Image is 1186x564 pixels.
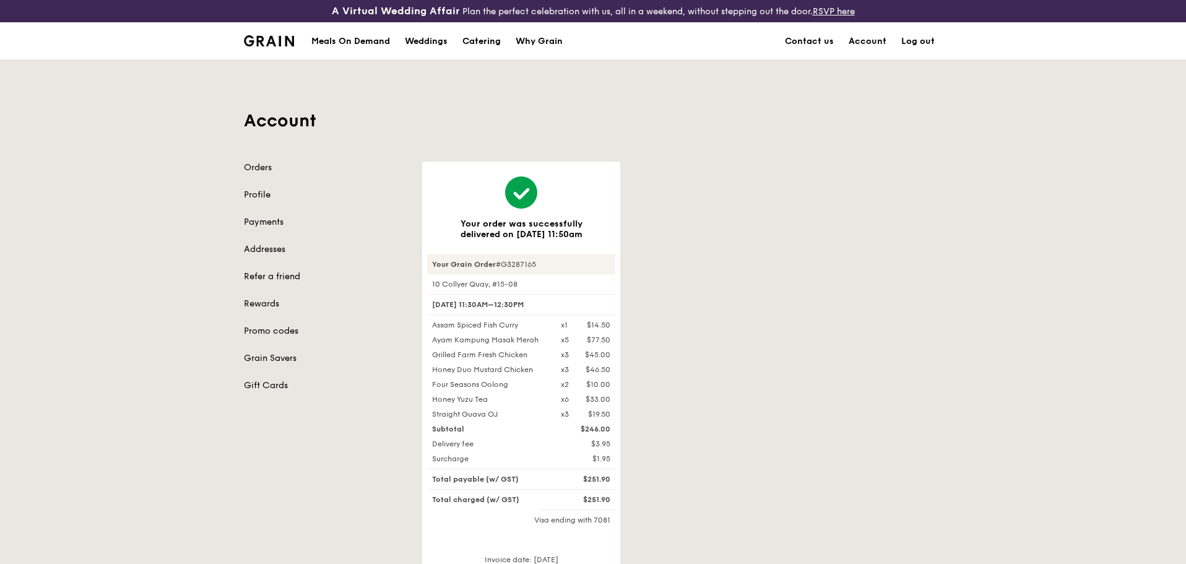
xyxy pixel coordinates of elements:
div: [DATE] 11:30AM–12:30PM [427,294,615,315]
div: $1.95 [553,454,618,464]
div: Why Grain [516,23,563,60]
a: GrainGrain [244,22,294,59]
div: $10.00 [586,380,610,389]
div: x2 [561,380,569,389]
a: Catering [455,23,508,60]
div: $46.50 [586,365,610,375]
a: Gift Cards [244,380,407,392]
strong: Your Grain Order [432,260,496,269]
span: Total payable (w/ GST) [432,475,519,484]
div: $251.90 [553,474,618,484]
a: Grain Savers [244,352,407,365]
a: Account [841,23,894,60]
div: Visa ending with 7081 [427,515,615,525]
div: Delivery fee [425,439,553,449]
h3: A Virtual Wedding Affair [332,5,460,17]
a: Promo codes [244,325,407,337]
div: x6 [561,394,569,404]
a: Profile [244,189,407,201]
div: Weddings [405,23,448,60]
a: Log out [894,23,942,60]
a: Contact us [777,23,841,60]
div: x5 [561,335,569,345]
div: $246.00 [553,424,618,434]
div: Grilled Farm Fresh Chicken [425,350,553,360]
a: RSVP here [813,6,855,17]
a: Payments [244,216,407,228]
a: Rewards [244,298,407,310]
h3: Your order was successfully delivered on [DATE] 11:50am [442,219,600,240]
div: Surcharge [425,454,553,464]
img: Grain [244,35,294,46]
div: $19.50 [588,409,610,419]
div: x3 [561,409,569,419]
div: Plan the perfect celebration with us, all in a weekend, without stepping out the door. [236,5,950,17]
div: x3 [561,350,569,360]
div: #G3287165 [427,254,615,274]
div: Honey Duo Mustard Chicken [425,365,553,375]
div: Meals On Demand [311,23,390,60]
div: Total charged (w/ GST) [425,495,553,505]
a: Orders [244,162,407,174]
div: Honey Yuzu Tea [425,394,553,404]
div: Assam Spiced Fish Curry [425,320,553,330]
div: $251.90 [553,495,618,505]
h1: Account [244,110,942,132]
div: 10 Collyer Quay, #15-08 [427,279,615,289]
a: Why Grain [508,23,570,60]
div: Subtotal [425,424,553,434]
a: Addresses [244,243,407,256]
div: Straight Guava OJ [425,409,553,419]
div: Ayam Kampung Masak Merah [425,335,553,345]
div: x3 [561,365,569,375]
div: $77.50 [587,335,610,345]
div: Catering [462,23,501,60]
img: icon-bigtick-success.32661cc0.svg [505,176,537,209]
a: Weddings [397,23,455,60]
div: x1 [561,320,568,330]
a: Refer a friend [244,271,407,283]
div: Four Seasons Oolong [425,380,553,389]
div: $45.00 [585,350,610,360]
div: $33.00 [586,394,610,404]
div: $3.95 [553,439,618,449]
div: $14.50 [587,320,610,330]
